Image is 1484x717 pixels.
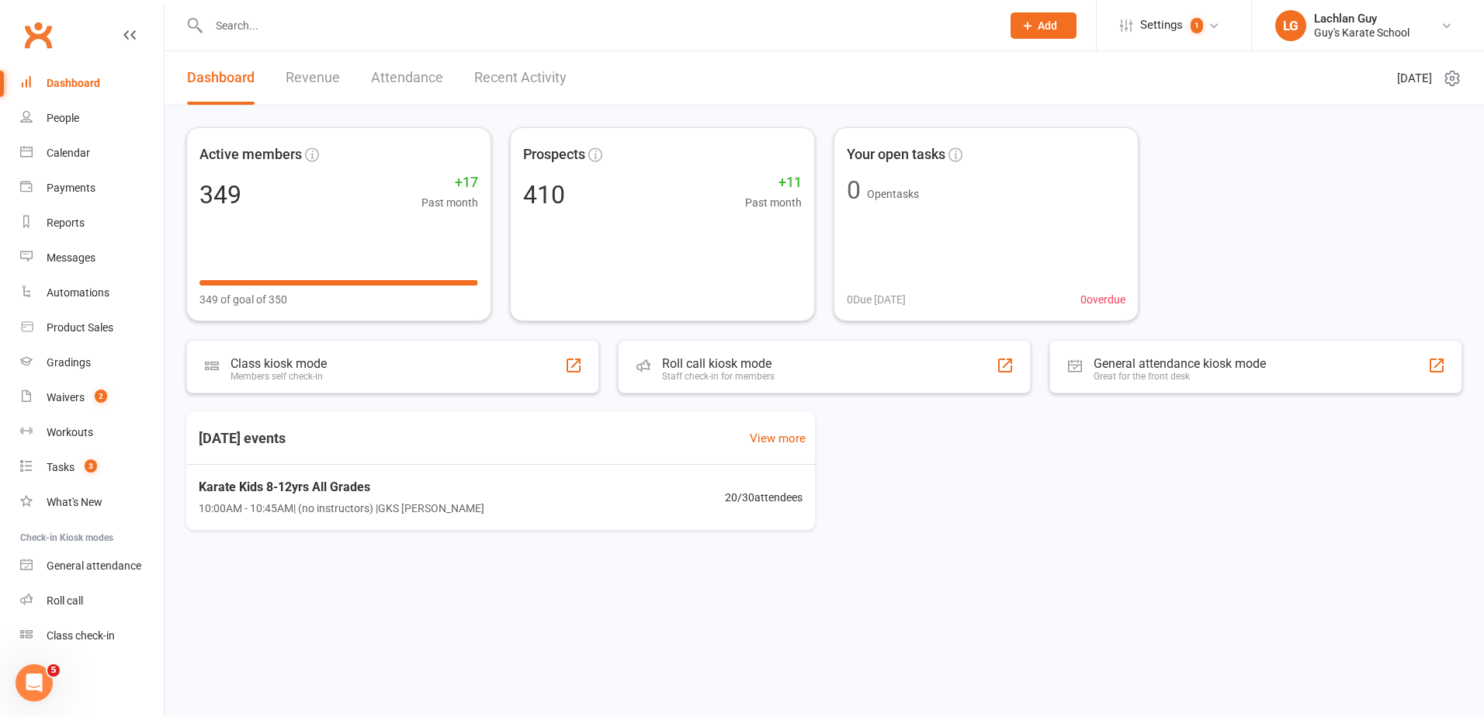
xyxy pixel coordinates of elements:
[47,286,109,299] div: Automations
[199,477,484,497] span: Karate Kids 8-12yrs All Grades
[1038,19,1057,32] span: Add
[662,356,775,371] div: Roll call kiosk mode
[20,171,164,206] a: Payments
[523,182,565,207] div: 410
[47,496,102,508] div: What's New
[47,391,85,404] div: Waivers
[1397,69,1432,88] span: [DATE]
[1314,12,1409,26] div: Lachlan Guy
[231,371,327,382] div: Members self check-in
[187,51,255,105] a: Dashboard
[1011,12,1077,39] button: Add
[199,500,484,517] span: 10:00AM - 10:45AM | (no instructors) | GKS [PERSON_NAME]
[47,356,91,369] div: Gradings
[199,144,302,166] span: Active members
[745,171,802,194] span: +11
[47,147,90,159] div: Calendar
[421,194,478,211] span: Past month
[47,426,93,438] div: Workouts
[1275,10,1306,41] div: LG
[199,182,241,207] div: 349
[1080,291,1125,308] span: 0 overdue
[199,291,287,308] span: 349 of goal of 350
[421,171,478,194] span: +17
[725,489,803,506] span: 20 / 30 attendees
[231,356,327,371] div: Class kiosk mode
[847,144,945,166] span: Your open tasks
[20,136,164,171] a: Calendar
[20,310,164,345] a: Product Sales
[286,51,340,105] a: Revenue
[47,112,79,124] div: People
[20,485,164,520] a: What's New
[1314,26,1409,40] div: Guy's Karate School
[20,275,164,310] a: Automations
[47,461,75,473] div: Tasks
[1094,371,1266,382] div: Great for the front desk
[1140,8,1183,43] span: Settings
[20,66,164,101] a: Dashboard
[750,429,806,448] a: View more
[47,216,85,229] div: Reports
[662,371,775,382] div: Staff check-in for members
[204,15,990,36] input: Search...
[16,664,53,701] iframe: Intercom live chat
[47,321,113,334] div: Product Sales
[47,594,83,607] div: Roll call
[20,450,164,485] a: Tasks 3
[20,584,164,618] a: Roll call
[47,77,100,89] div: Dashboard
[19,16,57,54] a: Clubworx
[20,345,164,380] a: Gradings
[847,178,861,203] div: 0
[95,390,107,403] span: 2
[745,194,802,211] span: Past month
[85,459,97,473] span: 3
[1191,18,1203,33] span: 1
[371,51,443,105] a: Attendance
[20,380,164,415] a: Waivers 2
[523,144,585,166] span: Prospects
[47,559,141,572] div: General attendance
[186,424,298,452] h3: [DATE] events
[47,251,95,264] div: Messages
[20,101,164,136] a: People
[474,51,567,105] a: Recent Activity
[847,291,906,308] span: 0 Due [DATE]
[47,664,60,677] span: 5
[20,206,164,241] a: Reports
[20,549,164,584] a: General attendance kiosk mode
[20,415,164,450] a: Workouts
[20,241,164,275] a: Messages
[47,629,115,642] div: Class check-in
[20,618,164,653] a: Class kiosk mode
[867,188,919,200] span: Open tasks
[47,182,95,194] div: Payments
[1094,356,1266,371] div: General attendance kiosk mode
